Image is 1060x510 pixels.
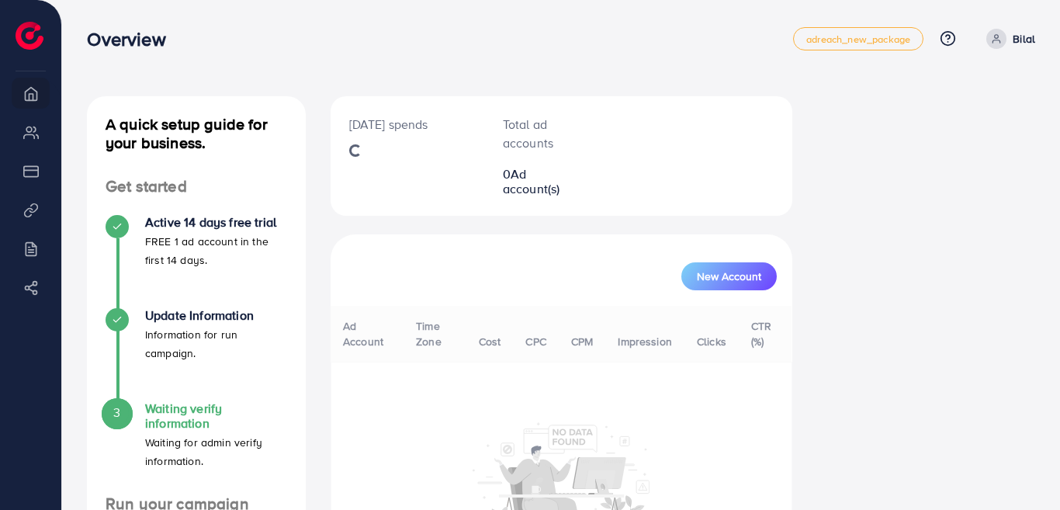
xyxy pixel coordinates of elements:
span: Ad account(s) [503,165,560,197]
p: Information for run campaign. [145,325,287,363]
h2: 0 [503,167,581,196]
a: Bilal [980,29,1035,49]
p: [DATE] spends [349,115,466,134]
p: FREE 1 ad account in the first 14 days. [145,232,287,269]
h4: A quick setup guide for your business. [87,115,306,152]
h4: Active 14 days free trial [145,215,287,230]
span: New Account [697,271,761,282]
li: Waiting verify information [87,401,306,494]
li: Update Information [87,308,306,401]
p: Bilal [1013,29,1035,48]
li: Active 14 days free trial [87,215,306,308]
p: Total ad accounts [503,115,581,152]
button: New Account [681,262,777,290]
h4: Update Information [145,308,287,323]
h4: Waiting verify information [145,401,287,431]
img: logo [16,22,43,50]
p: Waiting for admin verify information. [145,433,287,470]
h3: Overview [87,28,178,50]
span: adreach_new_package [806,34,910,44]
a: adreach_new_package [793,27,923,50]
h4: Get started [87,177,306,196]
span: 3 [113,404,120,422]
